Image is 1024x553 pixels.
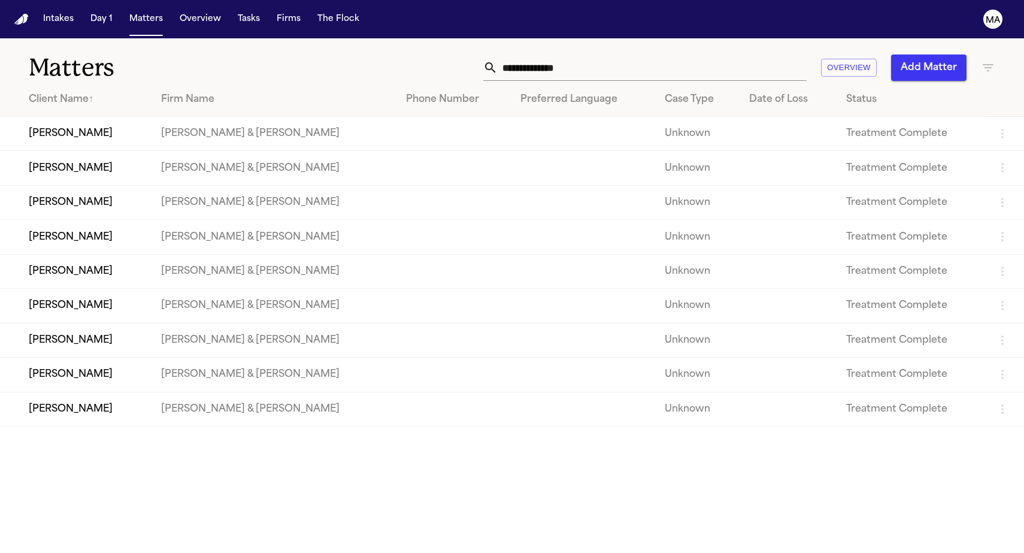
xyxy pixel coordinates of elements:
[152,392,396,426] td: [PERSON_NAME] & [PERSON_NAME]
[152,185,396,219] td: [PERSON_NAME] & [PERSON_NAME]
[152,117,396,151] td: [PERSON_NAME] & [PERSON_NAME]
[29,92,142,107] div: Client Name ↑
[837,151,986,185] td: Treatment Complete
[655,392,740,426] td: Unknown
[152,289,396,323] td: [PERSON_NAME] & [PERSON_NAME]
[152,254,396,288] td: [PERSON_NAME] & [PERSON_NAME]
[655,151,740,185] td: Unknown
[837,358,986,392] td: Treatment Complete
[837,392,986,426] td: Treatment Complete
[272,8,305,30] button: Firms
[125,8,168,30] button: Matters
[152,323,396,357] td: [PERSON_NAME] & [PERSON_NAME]
[655,323,740,357] td: Unknown
[152,151,396,185] td: [PERSON_NAME] & [PERSON_NAME]
[161,92,387,107] div: Firm Name
[655,289,740,323] td: Unknown
[846,92,976,107] div: Status
[837,117,986,151] td: Treatment Complete
[29,53,305,83] h1: Matters
[837,220,986,254] td: Treatment Complete
[821,59,877,77] button: Overview
[406,92,501,107] div: Phone Number
[655,185,740,219] td: Unknown
[837,254,986,288] td: Treatment Complete
[891,55,967,81] button: Add Matter
[233,8,265,30] button: Tasks
[837,289,986,323] td: Treatment Complete
[837,185,986,219] td: Treatment Complete
[86,8,117,30] button: Day 1
[655,220,740,254] td: Unknown
[837,323,986,357] td: Treatment Complete
[655,254,740,288] td: Unknown
[655,117,740,151] td: Unknown
[14,14,29,25] img: Finch Logo
[152,220,396,254] td: [PERSON_NAME] & [PERSON_NAME]
[14,14,29,25] a: Home
[665,92,730,107] div: Case Type
[655,358,740,392] td: Unknown
[313,8,364,30] button: The Flock
[38,8,78,30] button: Intakes
[152,358,396,392] td: [PERSON_NAME] & [PERSON_NAME]
[520,92,646,107] div: Preferred Language
[749,92,826,107] div: Date of Loss
[986,16,1001,25] text: MA
[175,8,226,30] button: Overview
